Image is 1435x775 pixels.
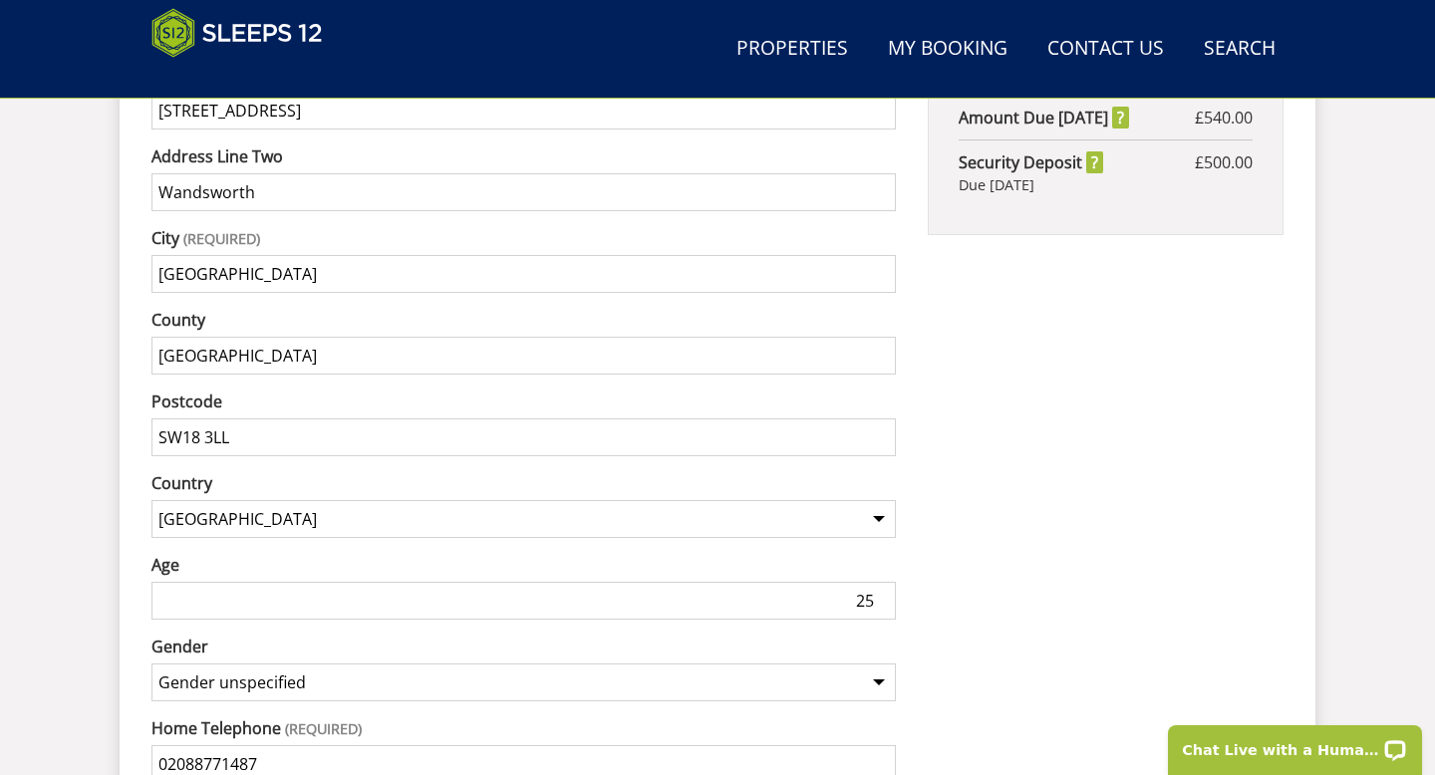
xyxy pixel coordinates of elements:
input: Second Line of Your Address [151,173,896,211]
iframe: Customer reviews powered by Trustpilot [142,70,351,87]
label: Country [151,471,896,495]
label: Gender [151,635,896,658]
span: 540.00 [1204,107,1253,129]
a: Search [1196,27,1284,72]
label: City [151,226,896,250]
a: Contact Us [1039,27,1172,72]
label: Address Line Two [151,144,896,168]
div: Due [DATE] [959,174,1253,196]
a: Properties [728,27,856,72]
span: £ [1195,150,1253,174]
input: First Line of Your Address [151,92,896,129]
img: Sleeps 12 [151,8,323,58]
a: My Booking [880,27,1015,72]
label: Age [151,553,896,577]
span: £ [1195,106,1253,129]
label: Home Telephone [151,716,896,740]
span: 500.00 [1204,151,1253,173]
strong: Amount Due [DATE] [959,106,1129,129]
iframe: LiveChat chat widget [1155,712,1435,775]
span: 2900.00 [1195,80,1253,102]
strong: Security Deposit [959,150,1103,174]
label: Postcode [151,389,896,413]
label: County [151,308,896,332]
